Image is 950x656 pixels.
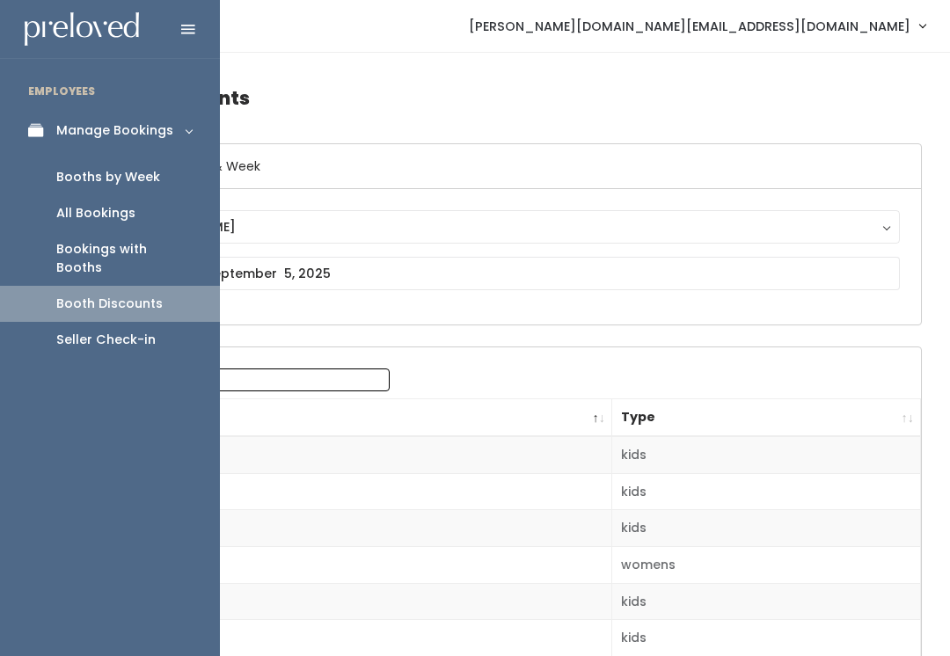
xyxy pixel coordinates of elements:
[612,473,921,510] td: kids
[56,204,135,222] div: All Bookings
[25,12,139,47] img: preloved logo
[91,399,612,437] th: Booth Number: activate to sort column descending
[56,168,160,186] div: Booths by Week
[91,473,612,510] td: 2
[56,295,163,313] div: Booth Discounts
[612,399,921,437] th: Type: activate to sort column ascending
[128,217,883,237] div: [PERSON_NAME]
[91,144,921,189] h6: Select Location & Week
[451,7,943,45] a: [PERSON_NAME][DOMAIN_NAME][EMAIL_ADDRESS][DOMAIN_NAME]
[112,210,900,244] button: [PERSON_NAME]
[112,257,900,290] input: August 30 - September 5, 2025
[612,583,921,620] td: kids
[56,121,173,140] div: Manage Bookings
[612,547,921,584] td: womens
[91,547,612,584] td: 4
[90,74,922,122] h4: Booth Discounts
[612,436,921,473] td: kids
[56,240,192,277] div: Bookings with Booths
[91,436,612,473] td: 1
[101,368,390,391] label: Search:
[612,510,921,547] td: kids
[91,510,612,547] td: 3
[91,583,612,620] td: 5
[469,17,910,36] span: [PERSON_NAME][DOMAIN_NAME][EMAIL_ADDRESS][DOMAIN_NAME]
[165,368,390,391] input: Search:
[56,331,156,349] div: Seller Check-in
